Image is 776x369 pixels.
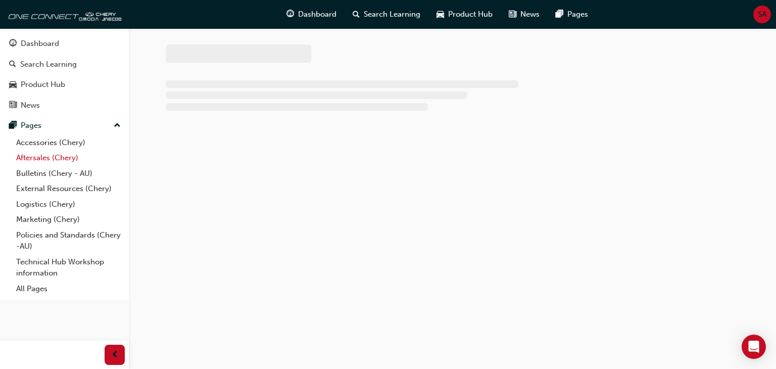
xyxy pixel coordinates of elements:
a: Product Hub [4,75,125,94]
span: pages-icon [9,121,17,130]
a: Search Learning [4,55,125,74]
span: news-icon [9,101,17,110]
a: News [4,96,125,115]
span: SA [758,9,766,20]
button: SA [753,6,771,23]
a: pages-iconPages [548,4,596,25]
span: prev-icon [111,349,119,361]
a: news-iconNews [501,4,548,25]
span: guage-icon [9,39,17,49]
div: Pages [21,120,41,131]
span: car-icon [437,8,444,21]
a: Aftersales (Chery) [12,150,125,166]
span: pages-icon [556,8,563,21]
a: Policies and Standards (Chery -AU) [12,227,125,254]
a: Dashboard [4,34,125,53]
span: news-icon [509,8,516,21]
img: oneconnect [5,4,121,24]
span: News [520,9,540,20]
div: Dashboard [21,38,59,50]
a: search-iconSearch Learning [345,4,428,25]
a: Bulletins (Chery - AU) [12,166,125,181]
div: Open Intercom Messenger [742,335,766,359]
a: guage-iconDashboard [278,4,345,25]
span: Product Hub [448,9,493,20]
a: Technical Hub Workshop information [12,254,125,281]
button: Pages [4,116,125,135]
span: search-icon [9,60,16,69]
a: car-iconProduct Hub [428,4,501,25]
a: All Pages [12,281,125,297]
span: Pages [567,9,588,20]
span: up-icon [114,119,121,132]
a: Accessories (Chery) [12,135,125,151]
button: DashboardSearch LearningProduct HubNews [4,32,125,116]
a: External Resources (Chery) [12,181,125,197]
a: Logistics (Chery) [12,197,125,212]
a: Marketing (Chery) [12,212,125,227]
div: Product Hub [21,79,65,90]
span: car-icon [9,80,17,89]
span: guage-icon [286,8,294,21]
span: search-icon [353,8,360,21]
span: Dashboard [298,9,336,20]
div: News [21,100,40,111]
span: Search Learning [364,9,420,20]
div: Search Learning [20,59,77,70]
